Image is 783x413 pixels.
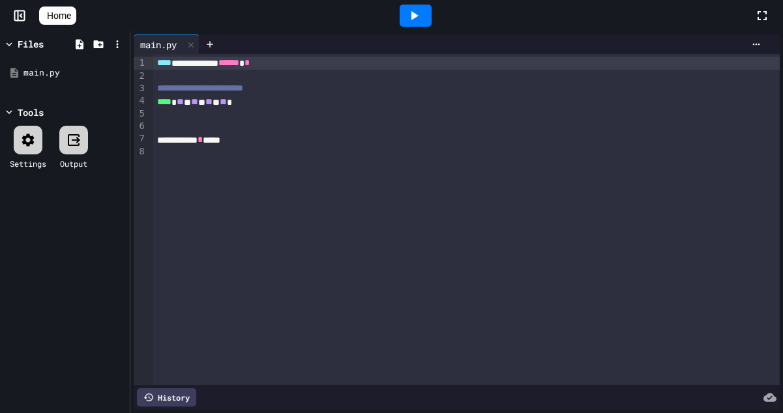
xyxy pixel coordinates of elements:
[134,107,147,120] div: 5
[134,145,147,158] div: 8
[39,7,76,25] a: Home
[137,388,196,406] div: History
[60,158,87,169] div: Output
[18,106,44,119] div: Tools
[134,120,147,132] div: 6
[23,66,125,79] div: main.py
[134,38,183,51] div: main.py
[10,158,46,169] div: Settings
[134,132,147,145] div: 7
[134,94,147,107] div: 4
[47,9,71,22] span: Home
[134,35,199,54] div: main.py
[134,82,147,95] div: 3
[134,57,147,70] div: 1
[134,70,147,82] div: 2
[18,37,44,51] div: Files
